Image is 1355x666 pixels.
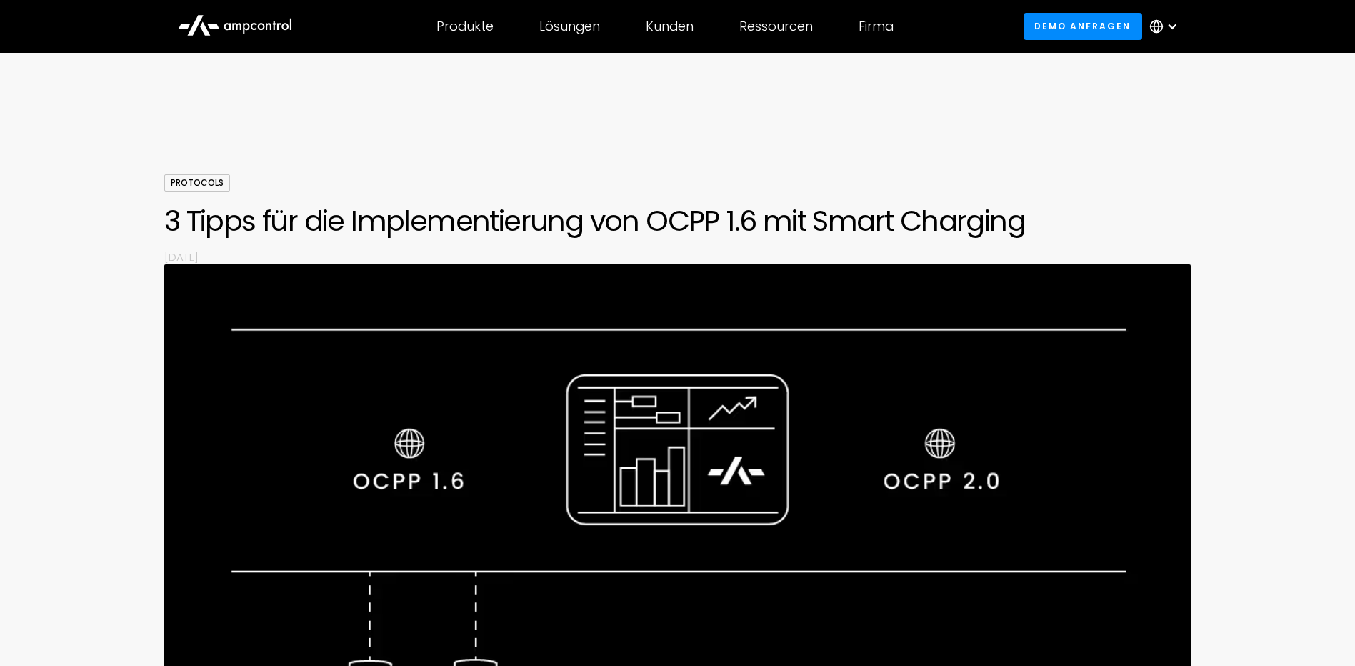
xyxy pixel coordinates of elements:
[859,19,894,34] div: Firma
[539,19,600,34] div: Lösungen
[164,174,230,192] div: Protocols
[646,19,694,34] div: Kunden
[164,204,1191,238] h1: 3 Tipps für die Implementierung von OCPP 1.6 mit Smart Charging
[164,249,1191,264] p: [DATE]
[739,19,813,34] div: Ressourcen
[1024,13,1142,39] a: Demo anfragen
[436,19,494,34] div: Produkte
